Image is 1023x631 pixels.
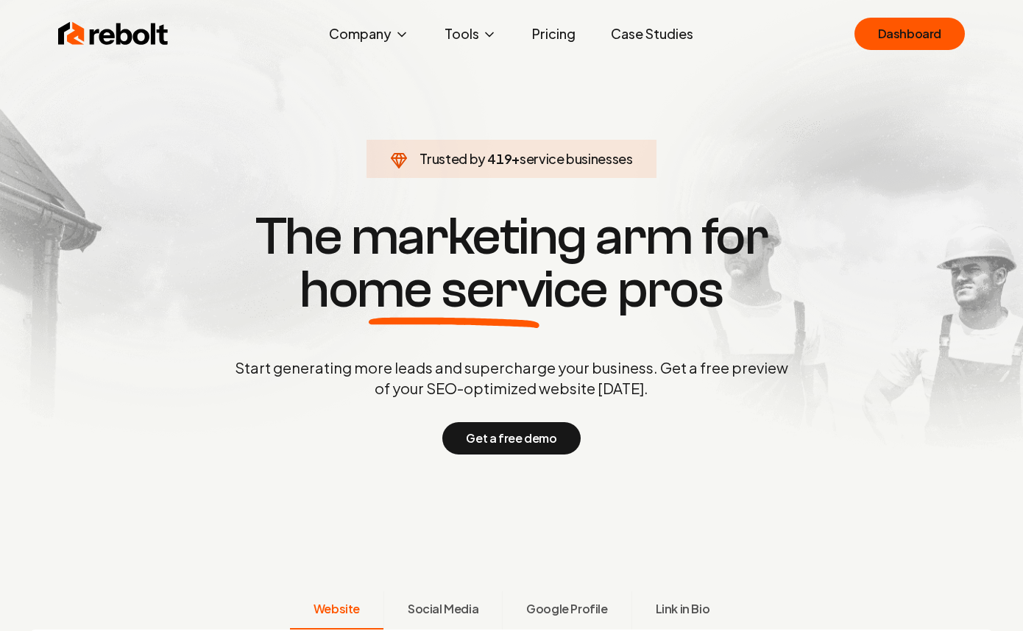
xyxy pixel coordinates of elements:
[487,149,511,169] span: 419
[656,600,710,618] span: Link in Bio
[854,18,965,50] a: Dashboard
[408,600,478,618] span: Social Media
[520,150,633,167] span: service businesses
[599,19,705,49] a: Case Studies
[383,591,502,630] button: Social Media
[314,600,360,618] span: Website
[442,422,580,454] button: Get a free demo
[58,19,169,49] img: Rebolt Logo
[526,600,607,618] span: Google Profile
[232,357,791,399] p: Start generating more leads and supercharge your business. Get a free preview of your SEO-optimiz...
[158,210,865,316] h1: The marketing arm for pros
[433,19,509,49] button: Tools
[631,591,734,630] button: Link in Bio
[520,19,587,49] a: Pricing
[317,19,421,49] button: Company
[300,263,608,316] span: home service
[290,591,383,630] button: Website
[502,591,631,630] button: Google Profile
[511,150,520,167] span: +
[420,150,485,167] span: Trusted by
